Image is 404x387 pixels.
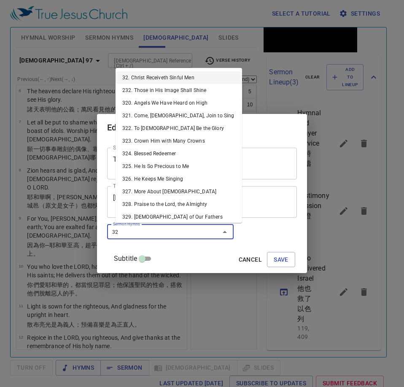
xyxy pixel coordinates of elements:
[116,198,242,211] li: 328. Praise to the Lord, the Almighty
[116,147,242,160] li: 324. Blessed Redeemer
[116,173,242,185] li: 326. He Keeps Me Singing
[274,254,288,265] span: Save
[29,28,65,43] div: Prayer
[114,254,137,264] span: Subtitle
[116,211,242,223] li: 329. [DEMOGRAPHIC_DATA] of Our Fathers
[116,122,242,135] li: 322. To [DEMOGRAPHIC_DATA] Be the Glory
[219,226,231,238] button: Close
[116,97,242,109] li: 320. Angels We Have Heard on High
[116,71,242,84] li: 32. Christ Receiveth Sinful Men
[107,121,297,134] h2: Edit Sermon
[113,155,291,171] textarea: The [GEOGRAPHIC_DATA]
[235,252,265,268] button: Cancel
[113,194,291,210] textarea: [DEMOGRAPHIC_DATA]
[267,252,295,268] button: Save
[239,254,262,265] span: Cancel
[116,109,242,122] li: 321. Come, [DEMOGRAPHIC_DATA], Join to Sing
[116,135,242,147] li: 323. Crown Him with Many Crowns
[116,160,242,173] li: 325. He Is So Precious to Me
[116,185,242,198] li: 327. More About [DEMOGRAPHIC_DATA]
[116,84,242,97] li: 232. Those in His Image Shall Shine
